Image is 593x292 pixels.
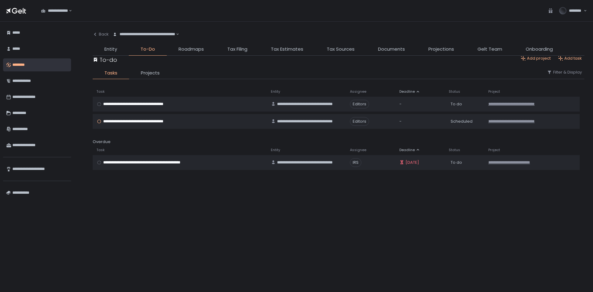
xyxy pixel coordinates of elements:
div: Search for option [109,28,179,41]
span: Assignee [350,89,366,94]
input: Search for option [175,31,175,37]
button: Add project [521,56,551,61]
span: Entity [271,148,280,152]
span: To-Do [141,46,155,53]
span: Assignee [350,148,366,152]
span: Gelt Team [477,46,502,53]
button: Filter & Display [547,70,582,75]
span: Task [96,89,105,94]
button: Add task [558,56,582,61]
span: - [399,119,402,124]
span: Project [488,89,500,94]
div: Search for option [37,4,72,17]
span: To do [451,101,462,107]
button: Back [93,28,109,41]
span: Task [96,148,105,152]
span: Project [488,148,500,152]
span: Deadline [399,148,415,152]
span: Editors [350,117,369,126]
div: To-do [93,56,117,64]
span: Projections [428,46,454,53]
span: Tax Filing [227,46,247,53]
span: Deadline [399,89,415,94]
span: Documents [378,46,405,53]
span: Scheduled [451,119,473,124]
span: Entity [104,46,117,53]
span: IRS [350,158,361,167]
div: Overdue [93,139,584,145]
span: Onboarding [526,46,553,53]
span: Entity [271,89,280,94]
span: Status [449,148,460,152]
span: Editors [350,100,369,108]
span: To do [451,160,462,165]
span: Status [449,89,460,94]
span: [DATE] [406,160,419,165]
span: Tax Estimates [271,46,303,53]
span: Tax Sources [327,46,355,53]
span: Projects [141,70,160,77]
span: Roadmaps [179,46,204,53]
span: - [399,101,402,107]
span: Tasks [104,70,117,77]
div: Back [93,32,109,37]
